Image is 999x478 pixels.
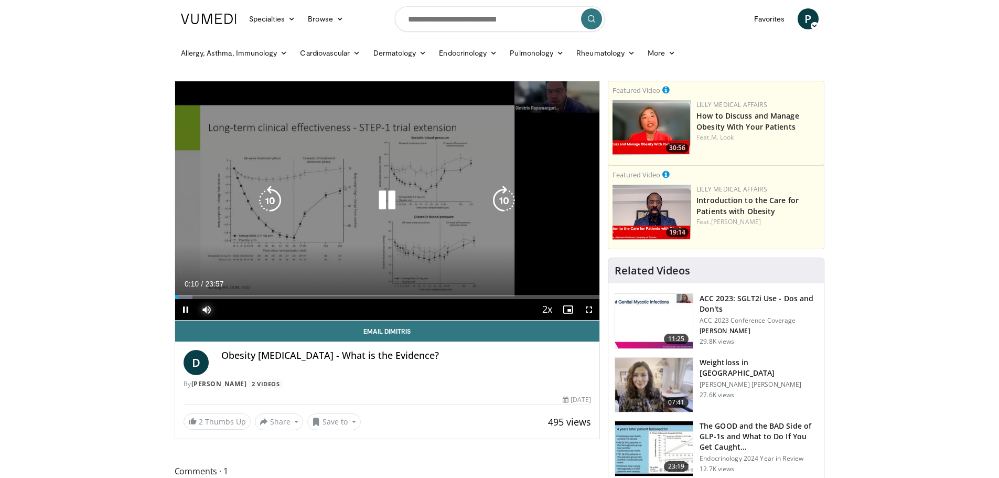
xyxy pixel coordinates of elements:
span: 07:41 [664,397,689,408]
button: Enable picture-in-picture mode [557,299,578,320]
p: [PERSON_NAME] [700,327,818,335]
button: Fullscreen [578,299,599,320]
a: 2 Videos [249,379,283,388]
h3: Weightloss in [GEOGRAPHIC_DATA] [700,357,818,378]
p: ACC 2023 Conference Coverage [700,316,818,325]
button: Share [255,413,304,430]
a: Pulmonology [503,43,570,63]
img: acc2e291-ced4-4dd5-b17b-d06994da28f3.png.150x105_q85_crop-smart_upscale.png [613,185,691,240]
span: 19:14 [666,228,689,237]
small: Featured Video [613,86,660,95]
h3: ACC 2023: SGLT2i Use - Dos and Don'ts [700,293,818,314]
h3: The GOOD and the BAD Side of GLP-1s and What to Do If You Get Caught… [700,421,818,452]
button: Playback Rate [536,299,557,320]
a: 2 Thumbs Up [184,413,251,430]
span: 495 views [548,416,591,428]
small: Featured Video [613,170,660,179]
a: Cardiovascular [294,43,367,63]
span: 30:56 [666,143,689,153]
a: Browse [302,8,350,29]
a: [PERSON_NAME] [711,217,761,226]
a: More [641,43,682,63]
a: 07:41 Weightloss in [GEOGRAPHIC_DATA] [PERSON_NAME] [PERSON_NAME] 27.6K views [615,357,818,413]
a: Lilly Medical Affairs [696,185,767,194]
span: 11:25 [664,334,689,344]
h4: Related Videos [615,264,690,277]
video-js: Video Player [175,81,600,321]
h4: Obesity [MEDICAL_DATA] - What is the Evidence? [221,350,592,362]
span: Comments 1 [175,464,600,478]
a: Introduction to the Care for Patients with Obesity [696,195,799,216]
img: VuMedi Logo [181,14,237,24]
div: Feat. [696,133,820,142]
a: [PERSON_NAME] [191,379,247,388]
a: D [184,350,209,375]
button: Mute [196,299,217,320]
p: [PERSON_NAME] [PERSON_NAME] [700,380,818,389]
div: By [184,379,592,389]
a: Rheumatology [570,43,641,63]
span: 0:10 [185,280,199,288]
a: Allergy, Asthma, Immunology [175,43,294,63]
img: 9983fed1-7565-45be-8934-aef1103ce6e2.150x105_q85_crop-smart_upscale.jpg [615,358,693,412]
span: 23:57 [205,280,223,288]
span: 2 [199,417,203,427]
span: / [201,280,203,288]
a: 11:25 ACC 2023: SGLT2i Use - Dos and Don'ts ACC 2023 Conference Coverage [PERSON_NAME] 29.8K views [615,293,818,349]
p: 29.8K views [700,337,734,346]
p: 27.6K views [700,391,734,399]
div: Feat. [696,217,820,227]
img: 756cb5e3-da60-49d4-af2c-51c334342588.150x105_q85_crop-smart_upscale.jpg [615,421,693,476]
a: M. Look [711,133,734,142]
a: Specialties [243,8,302,29]
a: How to Discuss and Manage Obesity With Your Patients [696,111,799,132]
a: 30:56 [613,100,691,155]
a: Favorites [748,8,791,29]
img: c98a6a29-1ea0-4bd5-8cf5-4d1e188984a7.png.150x105_q85_crop-smart_upscale.png [613,100,691,155]
a: P [798,8,819,29]
button: Pause [175,299,196,320]
span: 23:19 [664,461,689,472]
div: Progress Bar [175,295,600,299]
div: [DATE] [563,395,591,405]
a: Email Dimitris [175,321,600,342]
p: 12.7K views [700,465,734,473]
a: 23:19 The GOOD and the BAD Side of GLP-1s and What to Do If You Get Caught… Endocrinology 2024 Ye... [615,421,818,476]
a: Endocrinology [433,43,503,63]
a: 19:14 [613,185,691,240]
img: 9258cdf1-0fbf-450b-845f-99397d12d24a.150x105_q85_crop-smart_upscale.jpg [615,294,693,348]
a: Dermatology [367,43,433,63]
a: Lilly Medical Affairs [696,100,767,109]
input: Search topics, interventions [395,6,605,31]
p: Endocrinology 2024 Year in Review [700,454,818,463]
button: Save to [307,413,361,430]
